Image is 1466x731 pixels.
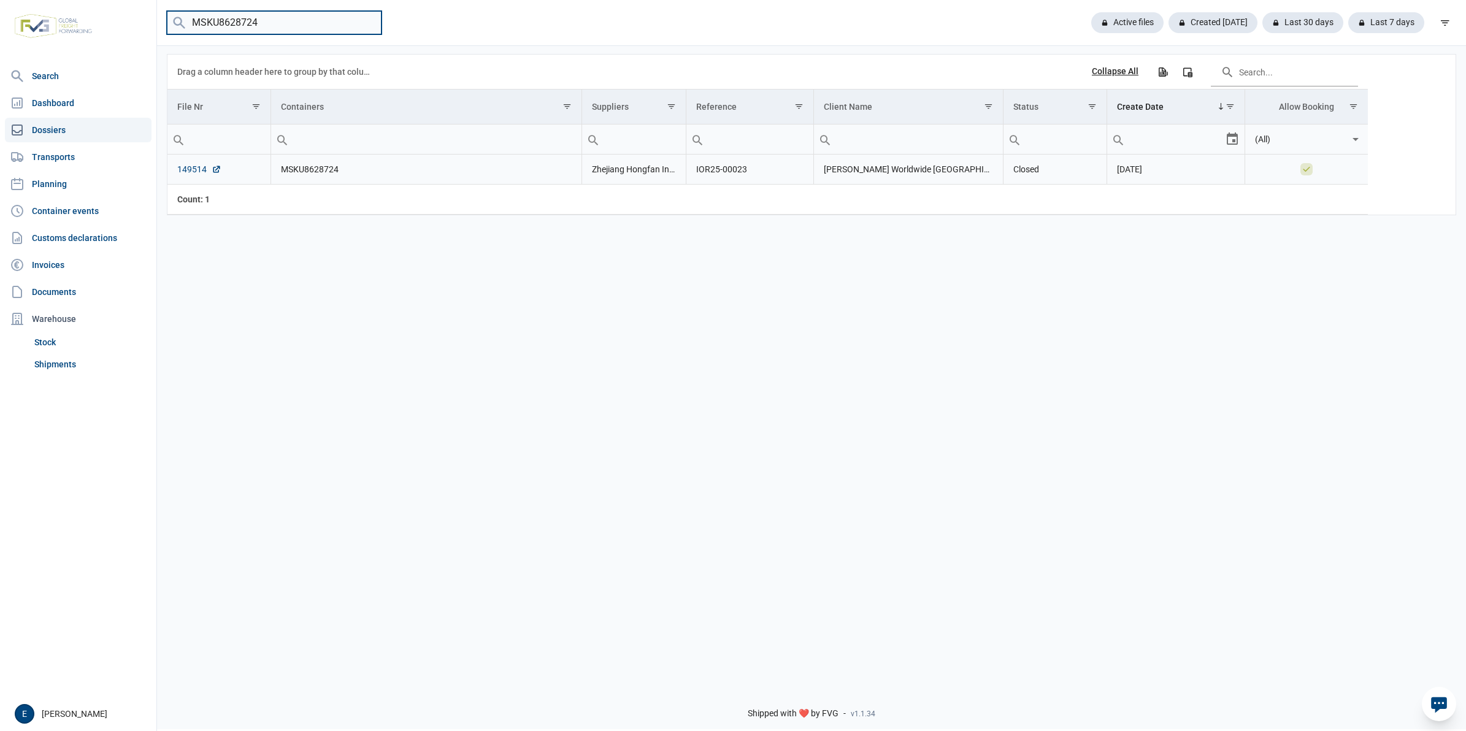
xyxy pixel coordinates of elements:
div: Last 7 days [1348,12,1424,33]
input: Filter cell [271,124,581,154]
a: Dashboard [5,91,152,115]
a: Search [5,64,152,88]
div: Drag a column header here to group by that column [177,62,374,82]
td: IOR25-00023 [686,155,813,185]
span: Show filter options for column 'Containers' [562,102,572,111]
div: Suppliers [592,102,629,112]
div: [PERSON_NAME] [15,704,149,724]
td: Column File Nr [167,90,271,124]
a: Dossiers [5,118,152,142]
input: Search in the data grid [1211,57,1358,86]
div: Active files [1091,12,1164,33]
span: - [843,708,846,719]
input: Search dossiers [167,11,382,35]
span: Shipped with ❤️ by FVG [748,708,839,719]
div: Search box [167,124,190,154]
span: Show filter options for column 'Reference' [794,102,804,111]
div: Containers [281,102,324,112]
td: Closed [1003,155,1107,185]
td: Filter cell [167,124,271,155]
td: Filter cell [1245,124,1368,155]
div: Last 30 days [1262,12,1343,33]
div: Select [1348,124,1363,154]
td: Column Client Name [813,90,1003,124]
td: Column Status [1003,90,1107,124]
div: Search box [1107,124,1129,154]
button: E [15,704,34,724]
td: Filter cell [1003,124,1107,155]
div: Create Date [1117,102,1164,112]
div: Allow Booking [1279,102,1334,112]
span: Show filter options for column 'Allow Booking' [1349,102,1358,111]
div: Search box [1004,124,1026,154]
input: Filter cell [686,124,813,154]
div: Search box [686,124,708,154]
td: Column Reference [686,90,813,124]
div: filter [1434,12,1456,34]
div: File Nr Count: 1 [177,193,261,205]
td: Column Create Date [1107,90,1245,124]
td: [PERSON_NAME] Worldwide [GEOGRAPHIC_DATA] [813,155,1003,185]
div: Search box [582,124,604,154]
td: Filter cell [1107,124,1245,155]
div: Select [1225,124,1240,154]
td: Column Suppliers [581,90,686,124]
div: Collapse All [1092,66,1138,77]
td: Filter cell [813,124,1003,155]
input: Filter cell [1004,124,1107,154]
a: Shipments [29,353,152,375]
span: [DATE] [1117,164,1142,174]
img: FVG - Global freight forwarding [10,9,97,43]
div: Reference [696,102,737,112]
input: Filter cell [167,124,271,154]
a: Planning [5,172,152,196]
td: Filter cell [581,124,686,155]
div: Data grid with 1 rows and 8 columns [167,55,1368,215]
div: File Nr [177,102,203,112]
div: Status [1013,102,1038,112]
a: Documents [5,280,152,304]
span: Show filter options for column 'Create Date' [1226,102,1235,111]
a: Invoices [5,253,152,277]
span: v1.1.34 [851,709,875,719]
input: Filter cell [814,124,1003,154]
div: Search box [814,124,836,154]
span: Show filter options for column 'File Nr' [251,102,261,111]
span: Show filter options for column 'Status' [1088,102,1097,111]
td: MSKU8628724 [271,155,581,185]
div: Warehouse [5,307,152,331]
a: Customs declarations [5,226,152,250]
span: Show filter options for column 'Suppliers' [667,102,676,111]
input: Filter cell [582,124,686,154]
input: Filter cell [1245,124,1348,154]
td: Zhejiang Hongfan Industry & Trade Co., Ltd. [581,155,686,185]
a: Stock [29,331,152,353]
div: Column Chooser [1176,61,1199,83]
td: Filter cell [271,124,581,155]
td: Filter cell [686,124,813,155]
input: Filter cell [1107,124,1226,154]
div: Export all data to Excel [1151,61,1173,83]
td: Column Allow Booking [1245,90,1368,124]
a: 149514 [177,163,221,175]
div: Data grid toolbar [177,55,1358,89]
a: Transports [5,145,152,169]
a: Container events [5,199,152,223]
div: Created [DATE] [1169,12,1257,33]
td: Column Containers [271,90,581,124]
div: Search box [271,124,293,154]
span: Show filter options for column 'Client Name' [984,102,993,111]
div: Client Name [824,102,872,112]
